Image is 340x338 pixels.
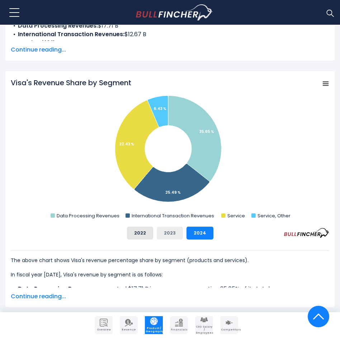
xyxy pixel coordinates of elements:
[195,316,213,334] a: Company Employees
[258,212,291,219] text: Service, Other
[171,328,187,331] span: Financials
[57,212,119,219] text: Data Processing Revenues
[18,21,98,30] b: Data Processing Revenues:
[120,316,138,334] a: Company Revenue
[165,190,181,195] tspan: 25.49 %
[199,129,214,134] tspan: 35.65 %
[127,227,153,240] button: 2022
[157,227,183,240] button: 2023
[11,39,329,47] li: $16.11 B
[136,4,213,21] img: bullfincher logo
[18,39,41,47] b: Service:
[121,328,137,331] span: Revenue
[132,212,214,219] text: International Transaction Revenues
[95,316,113,334] a: Company Overview
[11,45,329,54] span: Continue reading...
[145,316,163,334] a: Company Product/Geography
[136,4,213,21] a: Go to homepage
[186,227,213,240] button: 2024
[220,316,238,334] a: Company Competitors
[11,285,329,293] li: generated $17.71 B in revenue, representing 35.65% of its total revenue.
[221,328,237,331] span: Competitors
[11,270,329,279] p: In fiscal year [DATE], Visa's revenue by segment is as follows:
[11,78,329,221] svg: Visa's Revenue Share by Segment
[11,256,329,265] p: The above chart shows Visa's revenue percentage share by segment (products and services).
[18,285,96,293] b: Data Processing Revenues
[119,141,134,147] tspan: 32.43 %
[95,328,112,331] span: Overview
[227,212,245,219] text: Service
[11,78,131,88] tspan: Visa's Revenue Share by Segment
[11,21,329,30] li: $17.71 B
[11,292,329,301] span: Continue reading...
[18,30,124,38] b: International Transaction Revenues:
[154,106,166,111] tspan: 6.43 %
[196,325,212,334] span: CEO Salary / Employees
[11,30,329,39] li: $12.67 B
[170,316,188,334] a: Company Financials
[146,327,162,333] span: Product / Geography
